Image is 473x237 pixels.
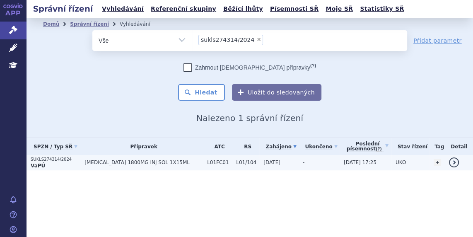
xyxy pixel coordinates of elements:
[430,138,445,155] th: Tag
[43,21,59,27] a: Domů
[268,3,321,15] a: Písemnosti SŘ
[207,160,232,165] span: L01FC01
[413,36,462,45] a: Přidat parametr
[376,147,382,152] abbr: (?)
[263,160,280,165] span: [DATE]
[201,37,254,43] span: sukls274314/2024
[232,84,321,101] button: Uložit do sledovaných
[183,63,316,72] label: Zahrnout [DEMOGRAPHIC_DATA] přípravky
[236,160,259,165] span: L01/104
[303,160,304,165] span: -
[70,21,109,27] a: Správní řízení
[396,160,406,165] span: UKO
[80,138,203,155] th: Přípravek
[148,3,219,15] a: Referenční skupiny
[357,3,406,15] a: Statistiky SŘ
[310,63,316,68] abbr: (?)
[99,3,146,15] a: Vyhledávání
[265,34,270,45] input: sukls274314/2024
[27,3,99,15] h2: Správní řízení
[256,37,261,42] span: ×
[344,138,391,155] a: Poslednípísemnost(?)
[344,160,376,165] span: [DATE] 17:25
[203,138,232,155] th: ATC
[263,141,299,152] a: Zahájeno
[31,163,45,169] strong: VaPÚ
[31,141,80,152] a: SPZN / Typ SŘ
[31,157,80,162] p: SUKLS274314/2024
[445,138,473,155] th: Detail
[323,3,355,15] a: Moje SŘ
[221,3,265,15] a: Běžící lhůty
[449,157,459,167] a: detail
[120,18,161,30] li: Vyhledávání
[196,113,303,123] span: Nalezeno 1 správní řízení
[303,141,340,152] a: Ukončeno
[232,138,259,155] th: RS
[391,138,430,155] th: Stav řízení
[178,84,225,101] button: Hledat
[84,160,203,165] span: [MEDICAL_DATA] 1800MG INJ SOL 1X15ML
[434,159,441,166] a: +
